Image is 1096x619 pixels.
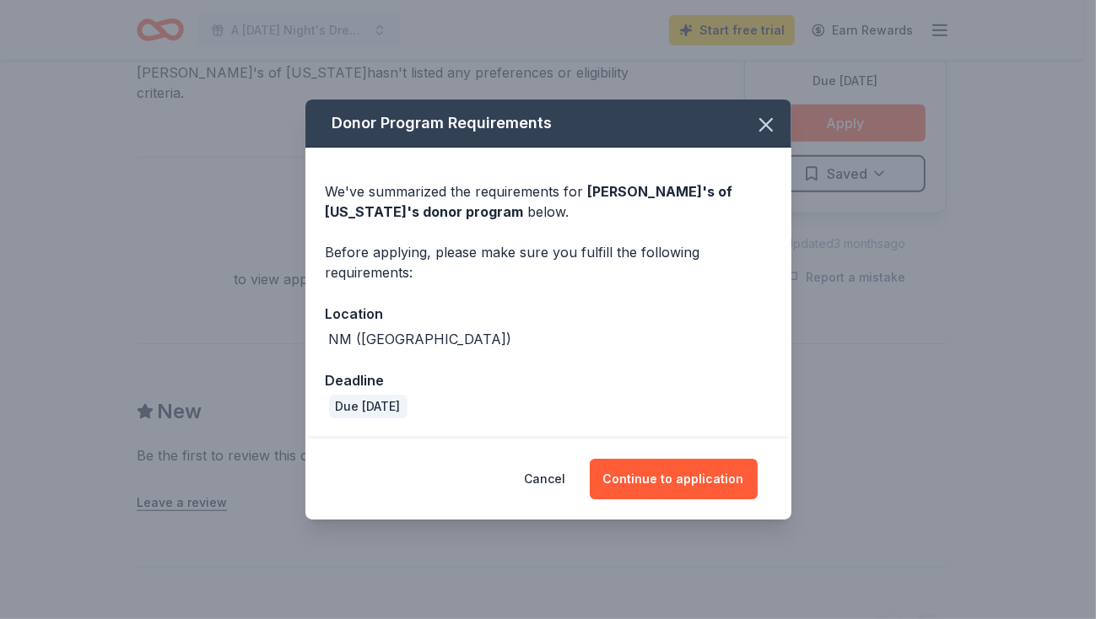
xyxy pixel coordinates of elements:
[329,329,512,349] div: NM ([GEOGRAPHIC_DATA])
[305,100,791,148] div: Donor Program Requirements
[326,242,771,283] div: Before applying, please make sure you fulfill the following requirements:
[525,459,566,499] button: Cancel
[329,395,408,418] div: Due [DATE]
[326,303,771,325] div: Location
[590,459,758,499] button: Continue to application
[326,181,771,222] div: We've summarized the requirements for below.
[326,369,771,391] div: Deadline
